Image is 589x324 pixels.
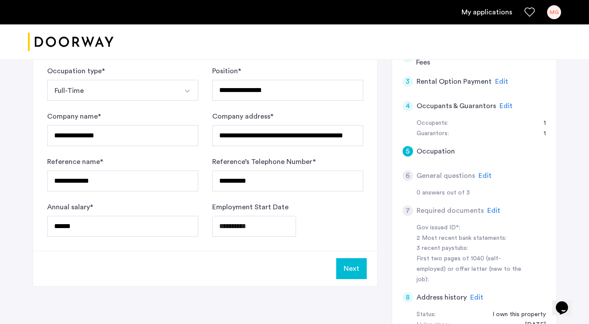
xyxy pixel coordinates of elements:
input: Employment Start Date [212,216,296,237]
div: Status: [417,310,436,320]
span: Edit [470,294,483,301]
h5: Rental Option Payment [417,76,492,87]
iframe: chat widget [552,289,580,315]
label: Occupation type * [47,66,105,76]
div: 2 Most recent bank statements: [417,233,527,244]
h5: Occupants & Guarantors [417,101,496,111]
label: Employment Start Date [212,202,289,212]
div: 8 [403,292,413,303]
h5: Address history [417,292,467,303]
div: MG [547,5,561,19]
span: Edit [495,78,508,85]
label: Reference name * [47,157,103,167]
label: Annual salary * [47,202,93,212]
a: Cazamio logo [28,26,114,58]
button: Select option [47,80,178,101]
div: Guarantors: [417,129,449,139]
label: Reference’s Telephone Number * [212,157,316,167]
label: Company address * [212,111,273,122]
button: Select option [177,80,198,101]
span: Edit [533,54,546,61]
span: Edit [479,172,492,179]
h5: General questions [417,171,475,181]
div: Gov issued ID*: [417,223,527,233]
div: I own this property [484,310,546,320]
a: My application [462,7,512,17]
h5: Required documents [417,205,484,216]
a: Favorites [524,7,535,17]
div: 1 [535,118,546,129]
div: 3 [403,76,413,87]
div: First two pages of 1040 (self-employed) or offer letter (new to the job): [417,254,527,285]
div: 4 [403,101,413,111]
div: 0 answers out of 3 [417,188,546,198]
div: 7 [403,205,413,216]
div: Occupants: [417,118,448,129]
div: 6 [403,171,413,181]
span: Edit [499,102,513,109]
label: Position * [212,66,241,76]
div: 3 recent paystubs: [417,243,527,254]
button: Next [336,258,367,279]
span: Edit [487,207,500,214]
div: 1 [535,129,546,139]
label: Company name * [47,111,101,122]
div: 5 [403,146,413,157]
img: logo [28,26,114,58]
img: arrow [184,88,191,95]
h5: Occupation [417,146,455,157]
